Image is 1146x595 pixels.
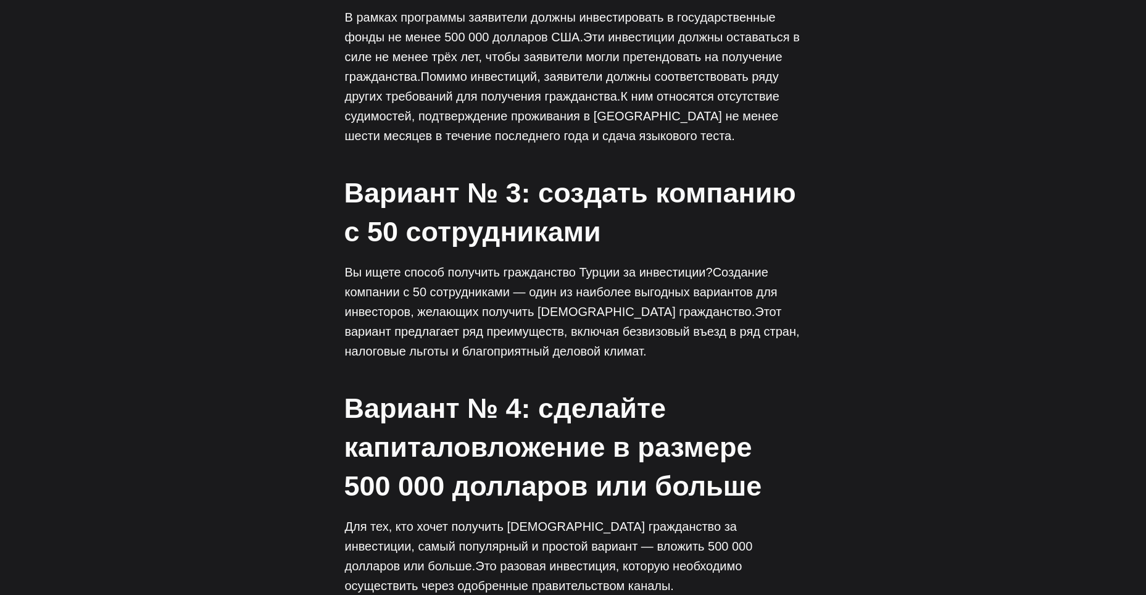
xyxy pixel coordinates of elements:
[345,265,778,318] ya-tr-span: Создание компании с 50 сотрудниками — один из наиболее выгодных вариантов для инвесторов, желающи...
[345,10,776,44] ya-tr-span: В рамках программы заявители должны инвестировать в государственные фонды не менее 500 000 доллар...
[344,393,762,502] ya-tr-span: Вариант № 4: сделайте капиталовложение в размере 500 000 долларов или больше
[345,89,779,143] ya-tr-span: К ним относятся отсутствие судимостей, подтверждение проживания в [GEOGRAPHIC_DATA] не менее шест...
[345,520,753,573] ya-tr-span: Для тех, кто хочет получить [DEMOGRAPHIC_DATA] гражданство за инвестиции, самый популярный и прос...
[345,70,779,103] ya-tr-span: Помимо инвестиций, заявители должны соответствовать ряду других требований для получения гражданс...
[344,177,796,248] ya-tr-span: Вариант № 3: создать компанию с 50 сотрудниками
[345,305,800,358] ya-tr-span: Этот вариант предлагает ряд преимуществ, включая безвизовый въезд в ряд стран, налоговые льготы и...
[345,559,742,593] ya-tr-span: Это разовая инвестиция, которую необходимо осуществить через одобренные правительством каналы.
[345,265,713,279] ya-tr-span: Вы ищете способ получить гражданство Турции за инвестиции?
[345,30,800,83] ya-tr-span: Эти инвестиции должны оставаться в силе не менее трёх лет, чтобы заявители могли претендовать на ...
